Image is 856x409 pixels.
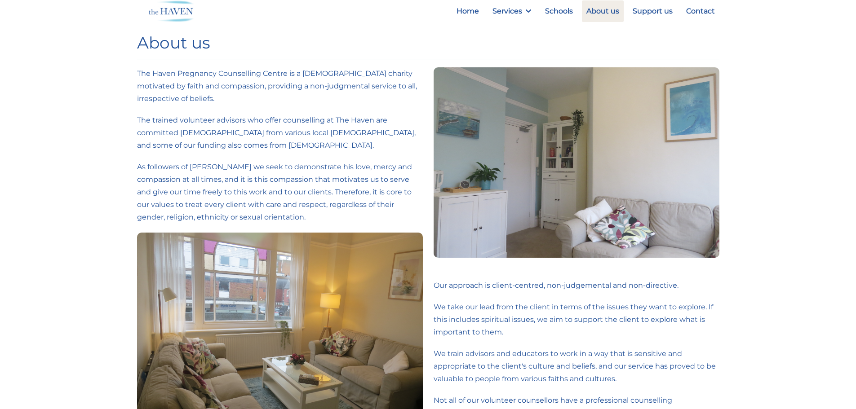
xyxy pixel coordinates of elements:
p: The trained volunteer advisors who offer counselling at The Haven are committed [DEMOGRAPHIC_DATA... [137,114,423,152]
p: Our approach is client-centred, non-judgemental and non-directive. [434,279,719,292]
a: Support us [628,0,677,22]
p: We train advisors and educators to work in a way that is sensitive and appropriate to the client'... [434,347,719,385]
a: Contact [682,0,719,22]
h1: About us [137,33,719,53]
a: Home [452,0,483,22]
p: As followers of [PERSON_NAME] we seek to demonstrate his love, mercy and compassion at all times,... [137,161,423,224]
a: Schools [541,0,577,22]
a: Services [488,0,536,22]
p: We take our lead from the client in terms of the issues they want to explore. If this includes sp... [434,301,719,339]
img: The Haven's counselling room from another angle [434,67,719,258]
p: The Haven Pregnancy Counselling Centre is a [DEMOGRAPHIC_DATA] charity motivated by faith and com... [137,67,423,105]
a: About us [582,0,624,22]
